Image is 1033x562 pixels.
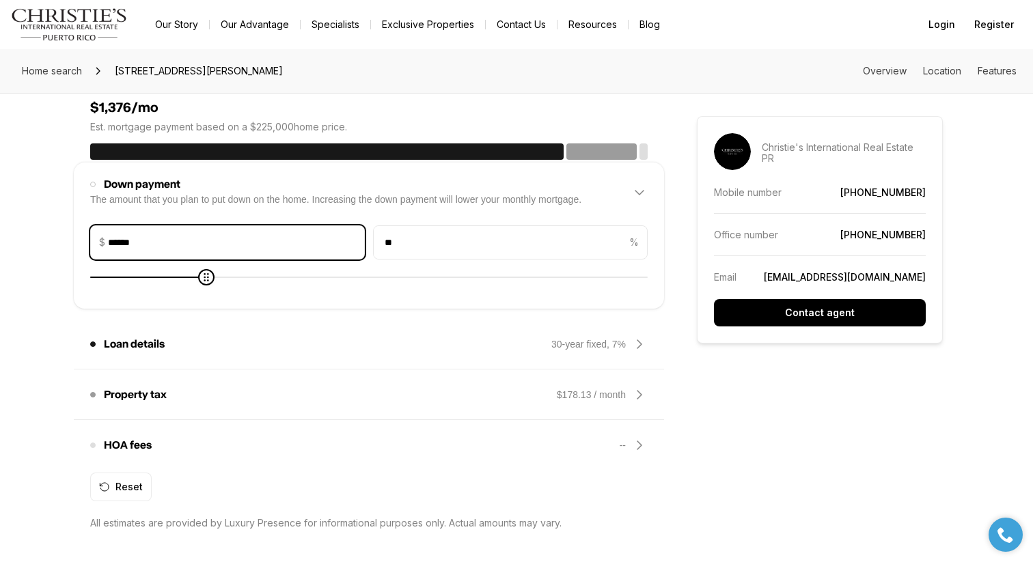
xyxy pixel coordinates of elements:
input: % [374,226,626,259]
img: logo [11,8,128,41]
a: Home search [16,60,87,82]
a: Our Advantage [210,15,300,34]
div: The amount that you plan to put down on the home. Increasing the down payment will lower your mon... [90,193,581,206]
a: Specialists [301,15,370,34]
a: Exclusive Properties [371,15,485,34]
h4: $1,376/mo [90,100,648,116]
a: Resources [557,15,628,34]
p: Property tax [104,389,167,400]
span: Login [928,19,955,30]
p: % [629,237,639,248]
p: Contact agent [785,307,855,318]
button: Reset [90,473,152,501]
a: Skip to: Location [923,65,961,76]
span: Register [974,19,1014,30]
a: Skip to: Overview [863,65,907,76]
div: Reset [99,481,143,492]
div: Down paymentThe amount that you plan to put down on the home. Increasing the down payment will lo... [90,214,648,300]
p: Est. mortgage payment based on a $225,000 home price. [90,122,648,132]
a: Skip to: Features [978,65,1017,76]
div: Property tax$178.13 / month [90,378,648,411]
a: Our Story [144,15,209,34]
button: Contact agent [714,299,926,326]
a: [EMAIL_ADDRESS][DOMAIN_NAME] [764,271,926,283]
a: Blog [629,15,671,34]
div: Down paymentThe amount that you plan to put down on the home. Increasing the down payment will lo... [90,171,648,214]
nav: Page section menu [863,66,1017,76]
button: Register [966,11,1022,38]
p: $ [99,237,105,248]
p: All estimates are provided by Luxury Presence for informational purposes only. Actual amounts may... [90,518,562,529]
button: Login [920,11,963,38]
a: [PHONE_NUMBER] [840,229,926,240]
p: Office number [714,229,778,240]
p: Mobile number [714,186,782,198]
p: HOA fees [104,440,152,451]
p: Christie's International Real Estate PR [762,142,926,164]
p: Email [714,271,736,283]
div: 30-year fixed, 7% [551,337,626,351]
a: [PHONE_NUMBER] [840,186,926,198]
div: $178.13 / month [557,388,626,402]
button: Contact Us [486,15,557,34]
span: Home search [22,65,82,76]
div: HOA fees-- [90,429,648,462]
div: -- [620,438,626,452]
p: Loan details [104,339,165,350]
p: Down payment [104,179,180,190]
span: [STREET_ADDRESS][PERSON_NAME] [109,60,288,82]
div: Loan details30-year fixed, 7% [90,328,648,361]
input: $ [108,226,364,259]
